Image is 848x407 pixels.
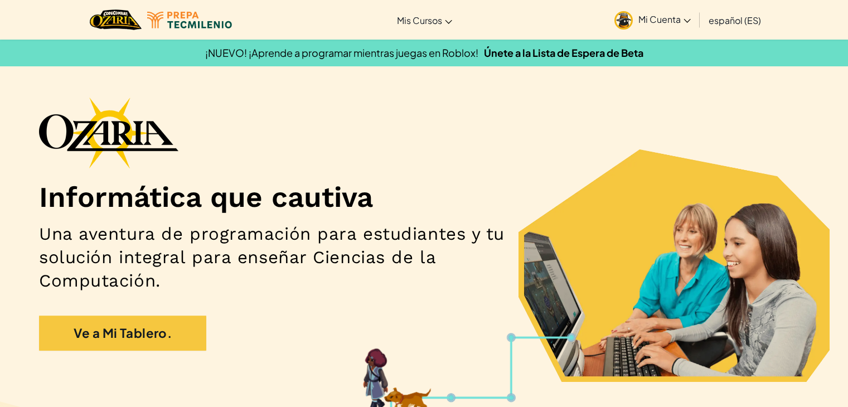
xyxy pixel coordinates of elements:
span: Mi Cuenta [638,13,691,25]
a: Ozaria by CodeCombat logo [90,8,142,31]
h2: Una aventura de programación para estudiantes y tu solución integral para enseñar Ciencias de la ... [39,222,555,293]
span: español (ES) [709,14,761,26]
img: avatar [614,11,633,30]
a: español (ES) [703,5,767,35]
img: Ozaria branding logo [39,97,178,168]
a: Únete a la Lista de Espera de Beta [484,46,643,59]
span: ¡NUEVO! ¡Aprende a programar mientras juegas en Roblox! [205,46,478,59]
h1: Informática que cautiva [39,180,809,214]
a: Mis Cursos [391,5,458,35]
a: Mi Cuenta [609,2,696,37]
span: Mis Cursos [397,14,442,26]
a: Ve a Mi Tablero. [39,316,206,351]
img: Tecmilenio logo [147,12,232,28]
img: Home [90,8,142,31]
